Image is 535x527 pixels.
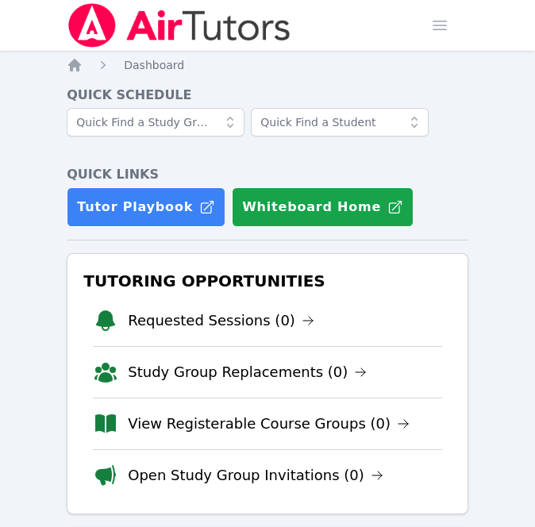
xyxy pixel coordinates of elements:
input: Quick Find a Student [251,108,429,137]
a: Dashboard [124,57,184,73]
button: Whiteboard Home [232,187,414,227]
a: Open Study Group Invitations (0) [128,464,383,487]
h4: Quick Links [67,165,468,184]
h3: Tutoring Opportunities [80,267,455,295]
a: Tutor Playbook [67,187,225,227]
h4: Quick Schedule [67,86,468,105]
input: Quick Find a Study Group [67,108,244,137]
a: Requested Sessions (0) [128,310,314,332]
a: View Registerable Course Groups (0) [128,413,410,435]
span: Dashboard [124,59,184,71]
nav: Breadcrumb [67,57,468,73]
img: Air Tutors [67,3,291,48]
a: Study Group Replacements (0) [128,361,367,383]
